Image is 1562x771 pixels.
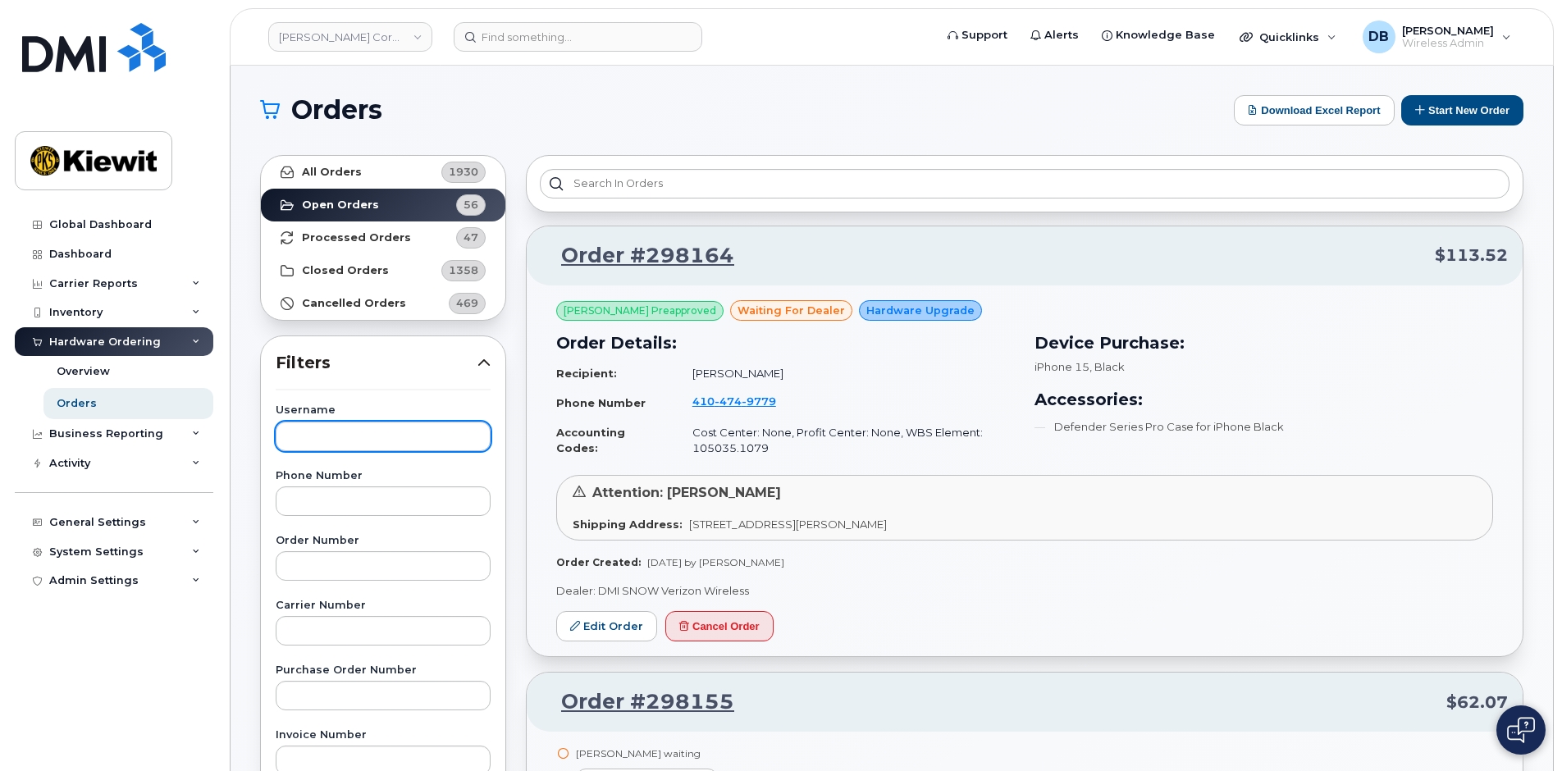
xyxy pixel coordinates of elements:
strong: Cancelled Orders [302,297,406,310]
span: iPhone 15 [1034,360,1089,373]
span: $113.52 [1435,244,1508,267]
span: [PERSON_NAME] Preapproved [564,303,716,318]
h3: Order Details: [556,331,1015,355]
a: Closed Orders1358 [261,254,505,287]
span: waiting for dealer [738,303,845,318]
span: [STREET_ADDRESS][PERSON_NAME] [689,518,887,531]
span: 410 [692,395,776,408]
strong: Order Created: [556,556,641,568]
label: Order Number [276,536,491,546]
a: Order #298155 [541,687,734,717]
h3: Accessories: [1034,387,1493,412]
a: Cancelled Orders469 [261,287,505,320]
span: Attention: [PERSON_NAME] [592,485,781,500]
strong: Shipping Address: [573,518,683,531]
span: , Black [1089,360,1125,373]
span: 469 [456,295,478,311]
span: 1930 [449,164,478,180]
strong: Open Orders [302,198,379,212]
strong: Accounting Codes: [556,426,625,454]
button: Start New Order [1401,95,1523,125]
label: Phone Number [276,471,491,481]
span: $62.07 [1446,691,1508,714]
h3: Device Purchase: [1034,331,1493,355]
td: [PERSON_NAME] [678,359,1015,388]
button: Download Excel Report [1234,95,1395,125]
td: Cost Center: None, Profit Center: None, WBS Element: 105035.1079 [678,418,1015,462]
strong: All Orders [302,166,362,179]
span: 9779 [742,395,776,408]
span: Hardware Upgrade [866,303,975,318]
li: Defender Series Pro Case for iPhone Black [1034,419,1493,435]
span: 47 [464,230,478,245]
p: Dealer: DMI SNOW Verizon Wireless [556,583,1493,599]
input: Search in orders [540,169,1509,198]
a: Processed Orders47 [261,221,505,254]
a: Open Orders56 [261,189,505,221]
strong: Closed Orders [302,264,389,277]
label: Invoice Number [276,730,491,741]
img: Open chat [1507,717,1535,743]
span: 56 [464,197,478,212]
div: [PERSON_NAME] waiting [576,746,718,760]
span: 1358 [449,262,478,278]
a: Order #298164 [541,241,734,271]
span: Filters [276,351,477,375]
span: [DATE] by [PERSON_NAME] [647,556,784,568]
label: Purchase Order Number [276,665,491,676]
strong: Processed Orders [302,231,411,244]
label: Carrier Number [276,600,491,611]
span: Orders [291,98,382,122]
a: All Orders1930 [261,156,505,189]
strong: Recipient: [556,367,617,380]
label: Username [276,405,491,416]
a: Edit Order [556,611,657,641]
button: Cancel Order [665,611,774,641]
span: 474 [715,395,742,408]
strong: Phone Number [556,396,646,409]
a: 4104749779 [692,395,796,408]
